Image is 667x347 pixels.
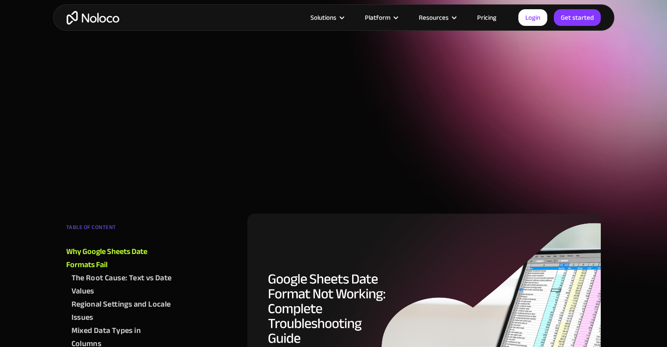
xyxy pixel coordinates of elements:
a: home [67,11,119,25]
a: Login [518,9,547,26]
div: Resources [408,12,466,23]
div: Resources [419,12,449,23]
div: Solutions [310,12,336,23]
a: Why Google Sheets Date Formats Fail [66,245,172,272]
a: Get started [554,9,601,26]
a: Regional Settings and Locale Issues [71,298,172,324]
div: TABLE OF CONTENT [66,221,172,238]
a: The Root Cause: Text vs Date Values [71,272,172,298]
div: Platform [354,12,408,23]
div: Platform [365,12,390,23]
div: Solutions [300,12,354,23]
a: Pricing [466,12,507,23]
